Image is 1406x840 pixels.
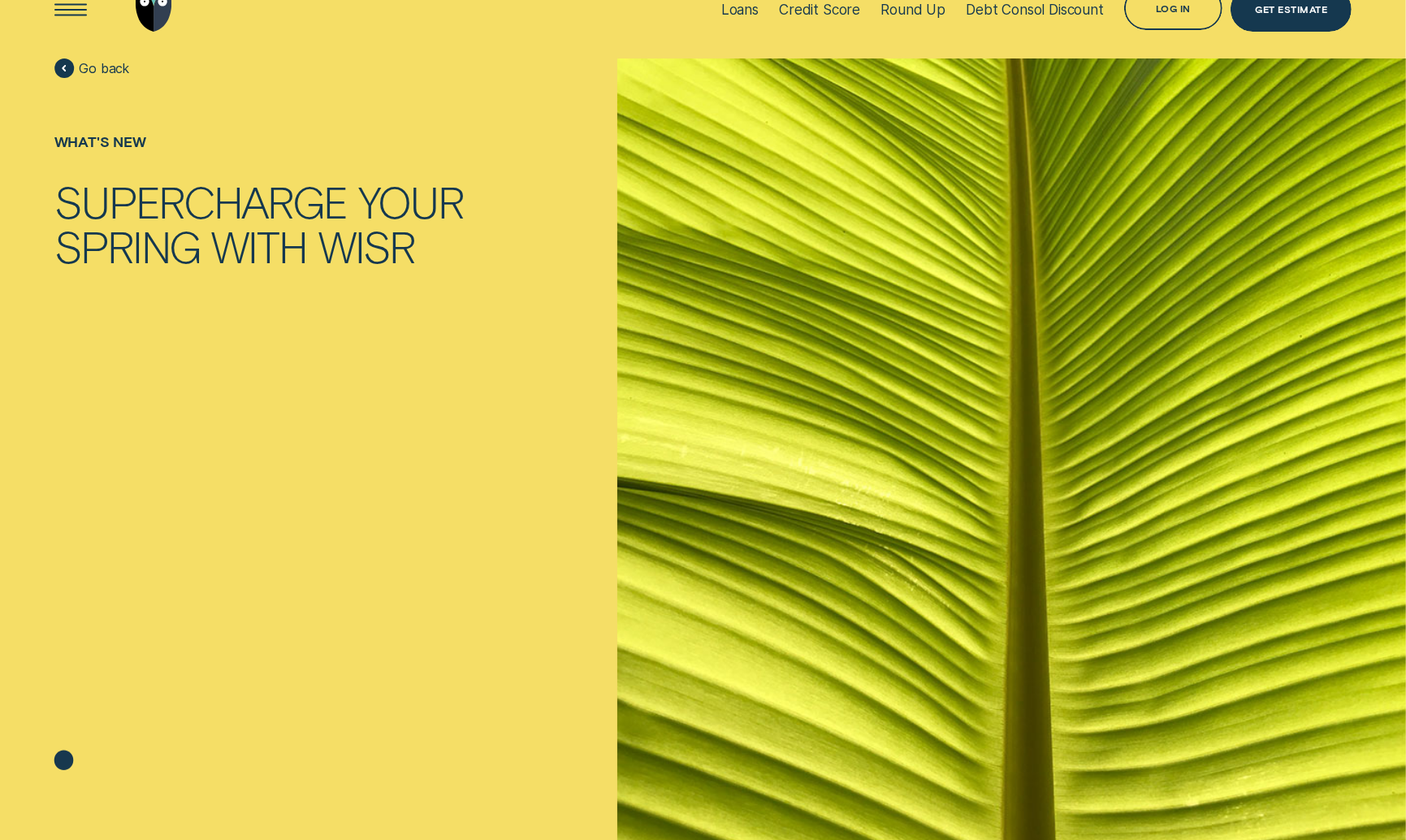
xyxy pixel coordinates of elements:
div: your [358,180,464,223]
div: Debt Consol Discount [966,1,1104,18]
a: Go back [54,58,130,78]
h1: Supercharge your Spring with Wisr [54,180,465,268]
div: Credit Score [779,1,860,18]
div: with [211,224,307,268]
div: What's new [54,133,465,150]
div: Wisr [318,224,415,268]
span: Go back [79,60,129,76]
div: Round Up [880,1,945,18]
div: Spring [54,224,201,268]
div: Supercharge [54,180,348,223]
div: Loans [721,1,759,18]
